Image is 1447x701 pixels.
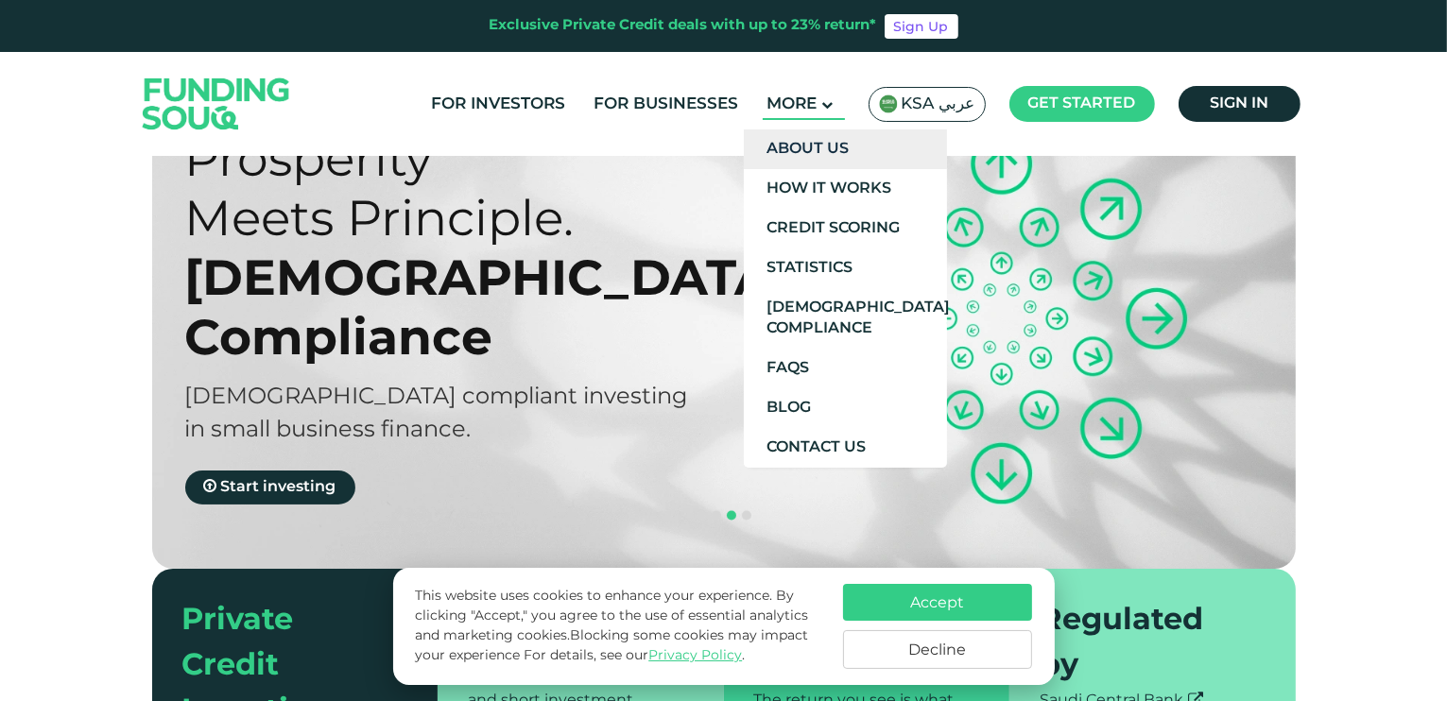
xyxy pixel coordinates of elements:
[1179,86,1301,122] a: Sign in
[744,248,947,288] a: Statistics
[767,96,818,112] span: More
[744,349,947,388] a: FAQs
[185,414,757,447] div: in small business finance.
[185,188,757,248] div: Meets Principle.
[744,129,947,169] a: About Us
[648,649,742,662] a: Privacy Policy
[744,428,947,468] a: Contact Us
[744,169,947,209] a: How It Works
[415,587,823,666] p: This website uses cookies to enhance your experience. By clicking "Accept," you agree to the use ...
[724,508,739,523] button: navigation
[694,508,709,523] button: navigation
[185,128,757,188] div: Prosperity
[490,15,877,37] div: Exclusive Private Credit deals with up to 23% return*
[1040,599,1243,690] div: Regulated by
[709,508,724,523] button: navigation
[185,470,355,504] a: Start investing
[185,248,757,367] div: [DEMOGRAPHIC_DATA] Compliance
[1028,96,1136,111] span: Get started
[744,209,947,248] a: Credit Scoring
[843,630,1032,669] button: Decline
[843,584,1032,621] button: Accept
[185,381,757,414] div: [DEMOGRAPHIC_DATA] compliant investing
[744,388,947,428] a: Blog
[1210,96,1268,111] span: Sign in
[427,89,571,120] a: For Investors
[744,288,947,349] a: [DEMOGRAPHIC_DATA] Compliance
[885,14,958,39] a: Sign Up
[739,508,754,523] button: navigation
[902,94,975,115] span: KSA عربي
[590,89,744,120] a: For Businesses
[415,629,808,662] span: Blocking some cookies may impact your experience
[879,94,898,113] img: SA Flag
[524,649,745,662] span: For details, see our .
[221,480,336,494] span: Start investing
[124,56,309,151] img: Logo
